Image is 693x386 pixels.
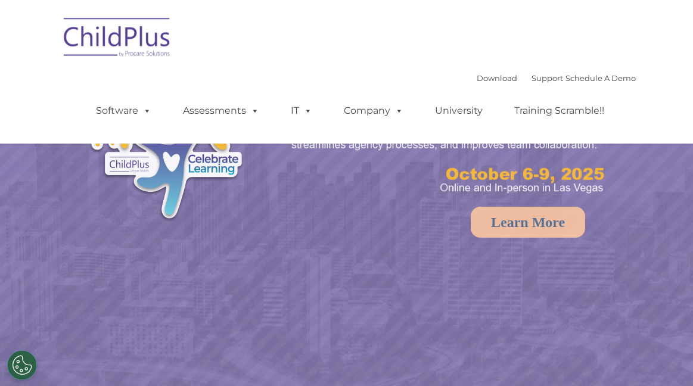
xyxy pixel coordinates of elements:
a: Learn More [471,207,585,238]
button: Cookies Settings [7,350,37,380]
a: Support [532,73,563,83]
a: Assessments [171,99,271,123]
a: Download [477,73,517,83]
img: ChildPlus by Procare Solutions [58,10,177,69]
font: | [477,73,636,83]
a: University [423,99,495,123]
a: IT [279,99,324,123]
a: Schedule A Demo [565,73,636,83]
a: Software [84,99,163,123]
a: Company [332,99,415,123]
a: Training Scramble!! [502,99,616,123]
